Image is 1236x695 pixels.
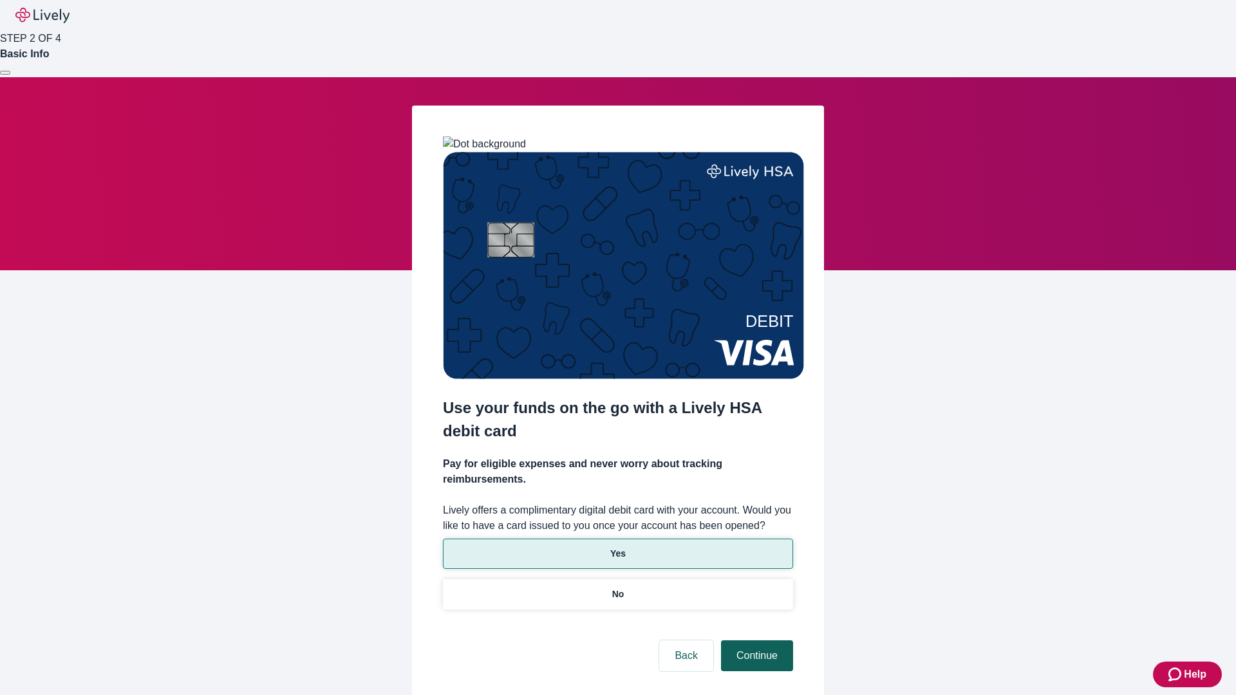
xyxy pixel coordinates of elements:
[721,640,793,671] button: Continue
[443,152,804,379] img: Debit card
[1168,667,1184,682] svg: Zendesk support icon
[443,136,526,152] img: Dot background
[612,588,624,601] p: No
[15,8,70,23] img: Lively
[443,503,793,533] label: Lively offers a complimentary digital debit card with your account. Would you like to have a card...
[443,579,793,609] button: No
[1184,667,1206,682] span: Help
[610,547,626,561] p: Yes
[1153,662,1222,687] button: Zendesk support iconHelp
[659,640,713,671] button: Back
[443,456,793,487] h4: Pay for eligible expenses and never worry about tracking reimbursements.
[443,396,793,443] h2: Use your funds on the go with a Lively HSA debit card
[443,539,793,569] button: Yes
